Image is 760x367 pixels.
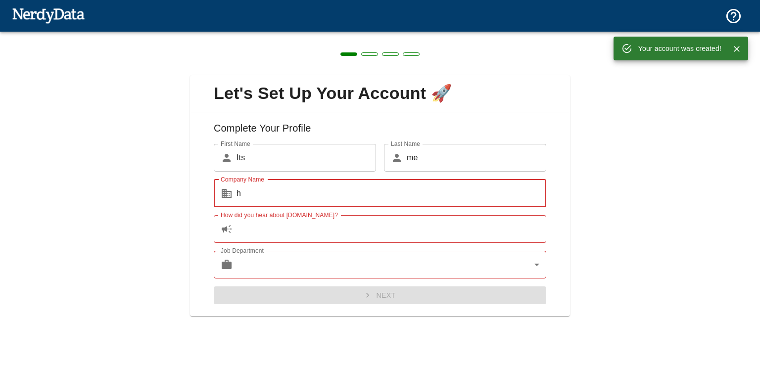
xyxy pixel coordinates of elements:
[719,1,748,31] button: Support and Documentation
[729,42,744,56] button: Close
[198,120,562,144] h6: Complete Your Profile
[638,40,721,57] div: Your account was created!
[391,139,420,148] label: Last Name
[221,175,264,183] label: Company Name
[221,211,338,219] label: How did you hear about [DOMAIN_NAME]?
[221,246,264,255] label: Job Department
[221,139,250,148] label: First Name
[198,83,562,104] span: Let's Set Up Your Account 🚀
[12,5,85,25] img: NerdyData.com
